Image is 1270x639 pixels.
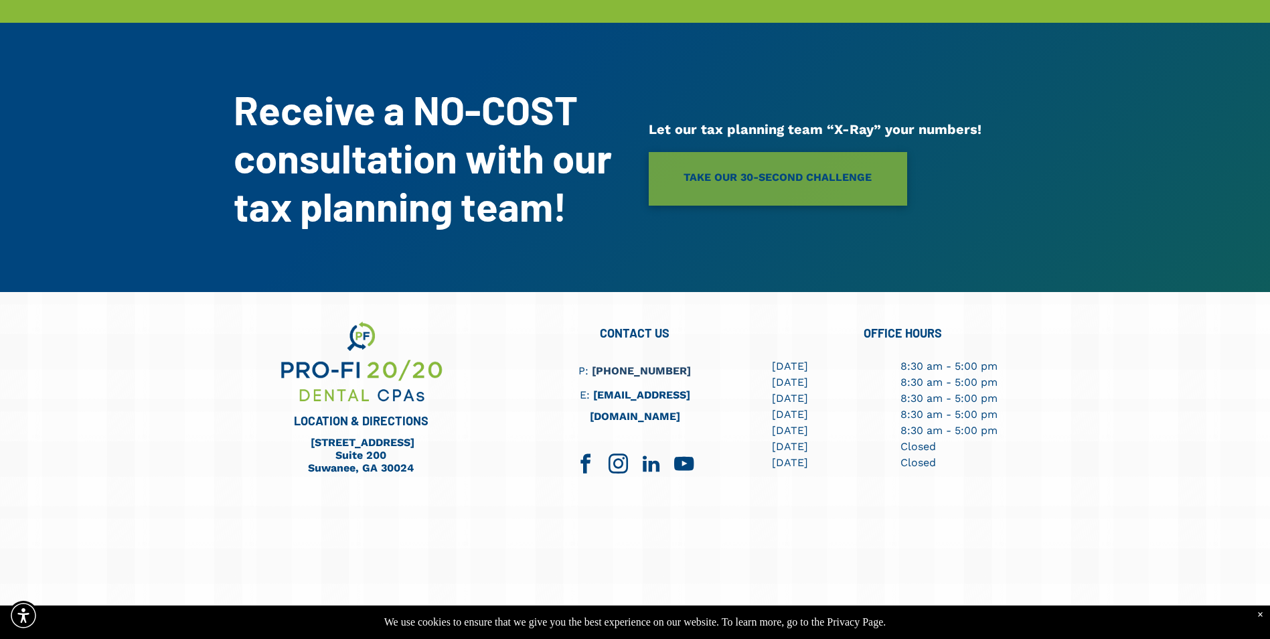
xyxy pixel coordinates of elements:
span: LOCATION & DIRECTIONS [294,413,428,428]
span: [DATE] [772,424,808,437]
span: [DATE] [772,440,808,453]
span: P: [578,364,588,377]
a: [STREET_ADDRESS] [311,436,414,449]
span: 8:30 am - 5:00 pm [900,424,998,437]
span: TAKE OUR 30-SECOND CHALLENGE [684,162,872,192]
span: Closed [900,456,936,469]
a: linkedin [637,449,666,482]
span: 8:30 am - 5:00 pm [900,360,998,372]
a: TAKE OUR 30-SECOND CHALLENGE [649,152,907,206]
strong: Receive a NO-COST consultation with our tax planning team! [234,85,612,230]
div: Accessibility Menu [9,601,38,630]
div: Dismiss notification [1257,609,1263,621]
a: facebook [571,449,601,482]
span: [DATE] [772,408,808,421]
span: 8:30 am - 5:00 pm [900,392,998,405]
span: E: [580,388,590,401]
a: youtube [669,449,699,482]
a: Suwanee, GA 30024 [308,461,414,474]
span: CONTACT US [600,326,669,340]
span: [DATE] [772,376,808,388]
span: [DATE] [772,456,808,469]
a: [EMAIL_ADDRESS][DOMAIN_NAME] [590,388,690,423]
span: [DATE] [772,392,808,405]
span: Closed [900,440,936,453]
span: [DATE] [772,360,808,372]
a: instagram [604,449,633,482]
span: 8:30 am - 5:00 pm [900,408,998,421]
a: [PHONE_NUMBER] [592,364,691,377]
img: We are your dental business support consultants [279,319,443,405]
a: Suite 200 [335,449,386,461]
span: Let our tax planning team “X-Ray” your numbers! [649,121,981,137]
span: 8:30 am - 5:00 pm [900,376,998,388]
span: OFFICE HOURS [864,326,942,340]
